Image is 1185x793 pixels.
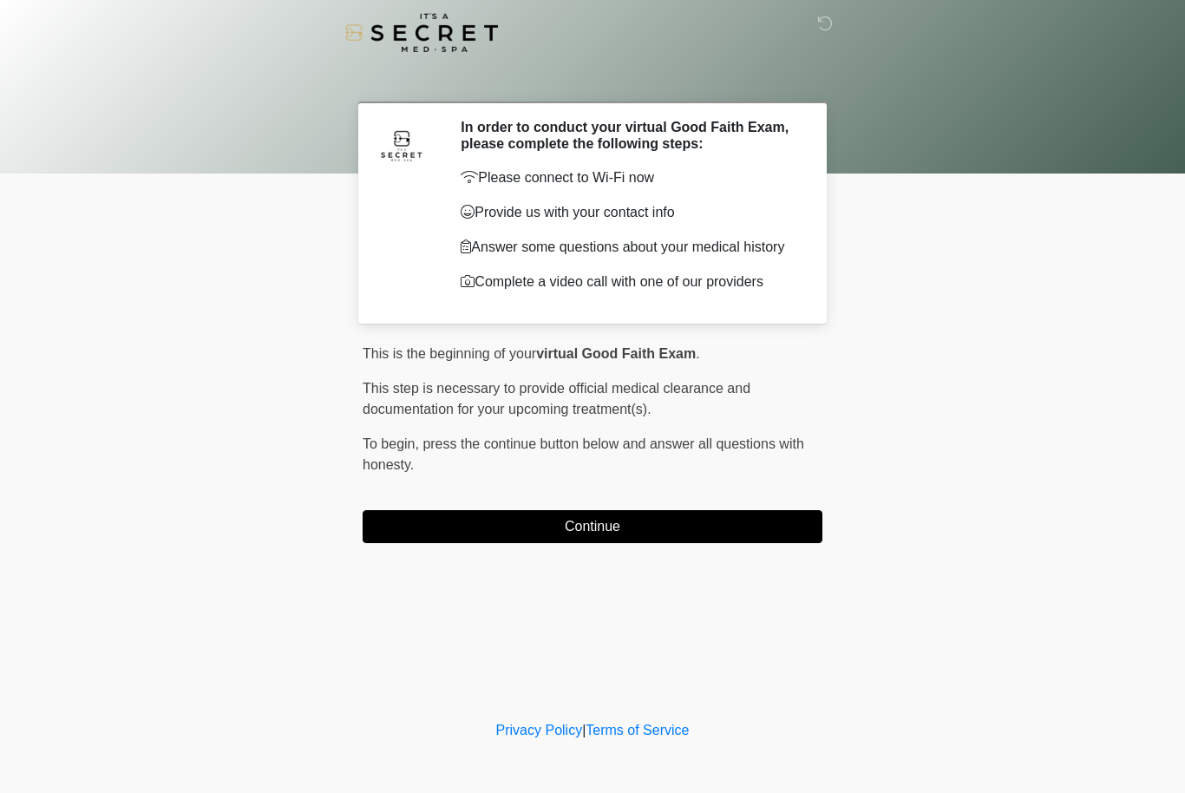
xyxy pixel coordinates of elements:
[461,167,796,188] p: Please connect to Wi-Fi now
[496,723,583,737] a: Privacy Policy
[586,723,689,737] a: Terms of Service
[461,272,796,292] p: Complete a video call with one of our providers
[363,346,536,361] span: This is the beginning of your
[536,346,696,361] strong: virtual Good Faith Exam
[363,510,822,543] button: Continue
[363,436,422,451] span: To begin,
[376,119,428,171] img: Agent Avatar
[461,202,796,223] p: Provide us with your contact info
[461,237,796,258] p: Answer some questions about your medical history
[345,13,498,52] img: It's A Secret Med Spa Logo
[582,723,586,737] a: |
[696,346,699,361] span: .
[363,436,804,472] span: press the continue button below and answer all questions with honesty.
[350,62,835,95] h1: ‎ ‎
[363,381,750,416] span: This step is necessary to provide official medical clearance and documentation for your upcoming ...
[461,119,796,152] h2: In order to conduct your virtual Good Faith Exam, please complete the following steps:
